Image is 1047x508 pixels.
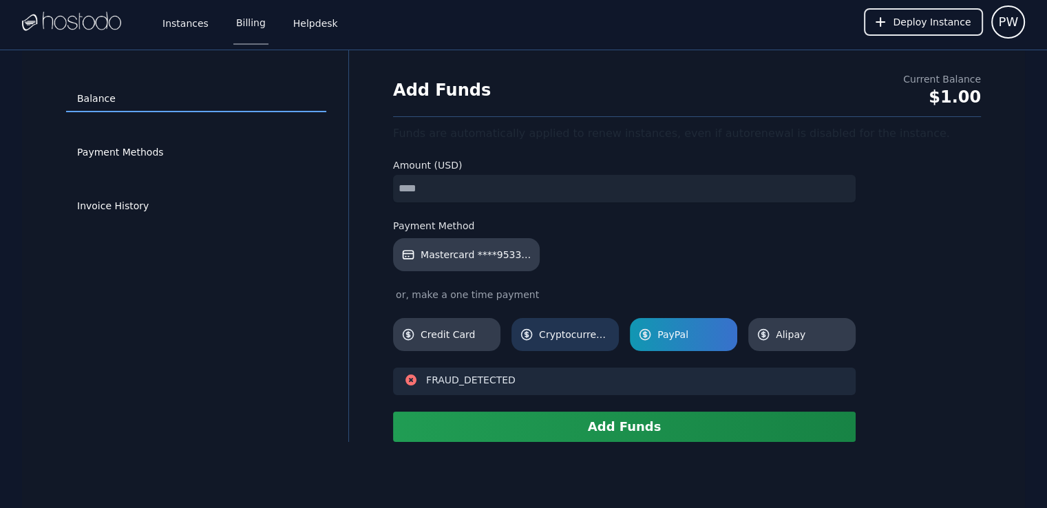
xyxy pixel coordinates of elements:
[426,373,516,387] h3: FRAUD_DETECTED
[393,412,856,442] button: Add Funds
[66,86,326,112] a: Balance
[998,12,1018,32] span: PW
[991,6,1025,39] button: User menu
[393,158,856,172] label: Amount (USD)
[864,8,983,36] button: Deploy Instance
[393,79,491,101] h1: Add Funds
[393,125,981,142] div: Funds are automatically applied to renew instances, even if autorenewal is disabled for the insta...
[421,248,531,262] span: Mastercard ****9533 [Default]
[657,328,729,341] span: PayPal
[22,12,121,32] img: Logo
[393,288,856,301] div: or, make a one time payment
[893,15,971,29] span: Deploy Instance
[66,140,326,166] a: Payment Methods
[903,72,981,86] div: Current Balance
[776,328,847,341] span: Alipay
[903,86,981,108] div: $1.00
[539,328,611,341] span: Cryptocurrency
[66,193,326,220] a: Invoice History
[393,219,856,233] label: Payment Method
[421,328,492,341] span: Credit Card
